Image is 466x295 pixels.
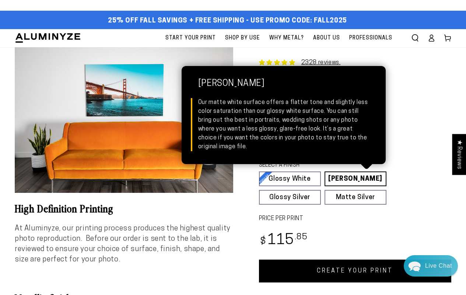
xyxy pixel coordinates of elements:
span: $ [260,237,266,247]
sup: .85 [295,233,308,242]
div: Contact Us Directly [425,255,452,277]
a: About Us [309,29,344,47]
a: CREATE YOUR PRINT [259,260,452,282]
a: Glossy Silver [259,190,321,205]
media-gallery: Gallery Viewer [15,47,233,193]
div: Our matte white surface offers a flatter tone and slightly less color saturation than our glossy ... [198,98,369,151]
legend: SELECT A FINISH [259,162,372,170]
a: Start Your Print [162,29,220,47]
span: Professionals [349,34,392,43]
img: Aluminyze [15,32,81,44]
a: Shop By Use [221,29,264,47]
span: 25% off FALL Savings + Free Shipping - Use Promo Code: FALL2025 [108,17,347,25]
a: 2328 reviews. [301,60,341,66]
a: [PERSON_NAME] [325,171,386,186]
bdi: 115 [259,233,308,248]
a: Matte Silver [325,190,386,205]
label: PRICE PER PRINT [259,215,452,223]
span: At Aluminyze, our printing process produces the highest quality photo reproduction. Before our or... [15,225,231,263]
a: Why Metal? [266,29,308,47]
strong: [PERSON_NAME] [198,79,369,98]
span: About Us [313,34,340,43]
span: Why Metal? [269,34,304,43]
summary: Search our site [407,30,423,46]
div: Click to open Judge.me floating reviews tab [452,134,466,175]
b: High Definition Printing [15,201,113,215]
a: Professionals [346,29,396,47]
a: Glossy White [259,171,321,186]
div: Chat widget toggle [404,255,458,277]
span: Start Your Print [165,34,216,43]
span: Shop By Use [225,34,260,43]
